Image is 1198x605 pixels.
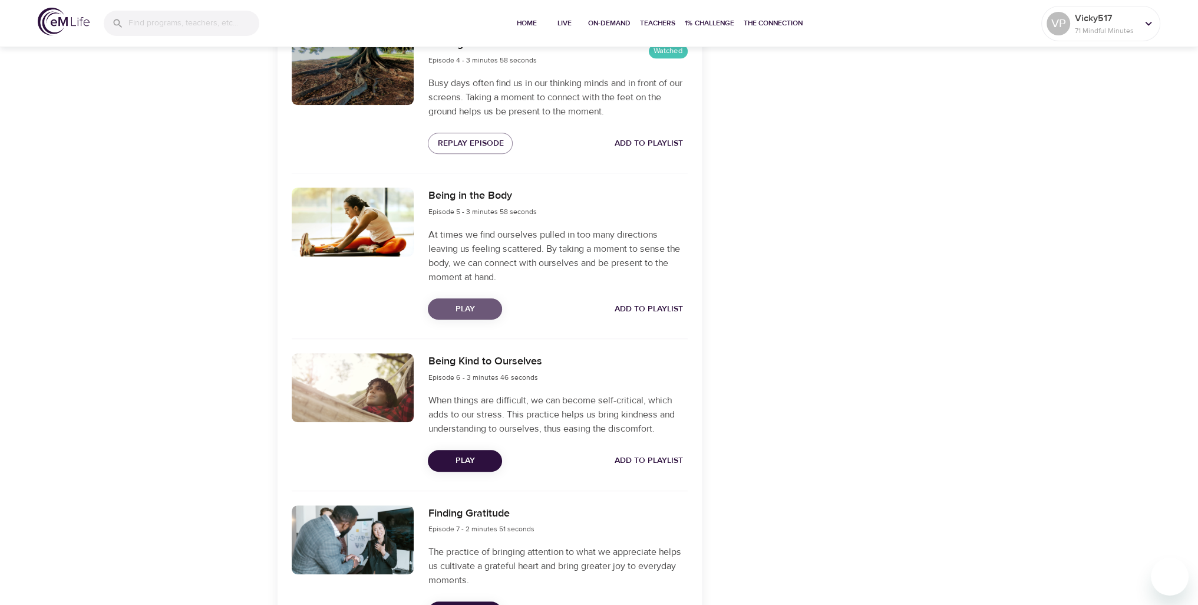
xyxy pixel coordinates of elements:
p: 71 Mindful Minutes [1075,25,1137,36]
h6: Being in the Body [428,188,536,205]
span: Play [437,302,493,317]
span: The Connection [744,17,803,29]
span: Episode 6 - 3 minutes 46 seconds [428,373,537,382]
span: 1% Challenge [685,17,734,29]
span: Live [550,17,579,29]
div: VP [1047,12,1070,35]
h6: Finding Gratitude [428,505,534,522]
button: Add to Playlist [610,450,688,472]
span: Episode 5 - 3 minutes 58 seconds [428,207,536,216]
p: At times we find ourselves pulled in too many directions leaving us feeling scattered. By taking ... [428,228,687,284]
span: Episode 7 - 2 minutes 51 seconds [428,524,534,534]
span: On-Demand [588,17,631,29]
input: Find programs, teachers, etc... [128,11,259,36]
span: Home [513,17,541,29]
span: Add to Playlist [615,302,683,317]
span: Play [437,453,493,468]
button: Add to Playlist [610,298,688,320]
span: Teachers [640,17,675,29]
button: Replay Episode [428,133,513,154]
p: When things are difficult, we can become self-critical, which adds to our stress. This practice h... [428,393,687,436]
span: Replay Episode [437,136,503,151]
p: The practice of bringing attention to what we appreciate helps us cultivate a grateful heart and ... [428,545,687,587]
button: Play [428,450,502,472]
p: Busy days often find us in our thinking minds and in front of our screens. Taking a moment to con... [428,76,687,119]
iframe: Button to launch messaging window [1151,558,1189,596]
span: Add to Playlist [615,136,683,151]
span: Watched [649,45,688,57]
button: Add to Playlist [610,133,688,154]
span: Episode 4 - 3 minutes 58 seconds [428,55,536,65]
h6: Being Kind to Ourselves [428,353,542,370]
p: Vicky517 [1075,11,1137,25]
span: Add to Playlist [615,453,683,468]
img: logo [38,8,90,35]
button: Play [428,298,502,320]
